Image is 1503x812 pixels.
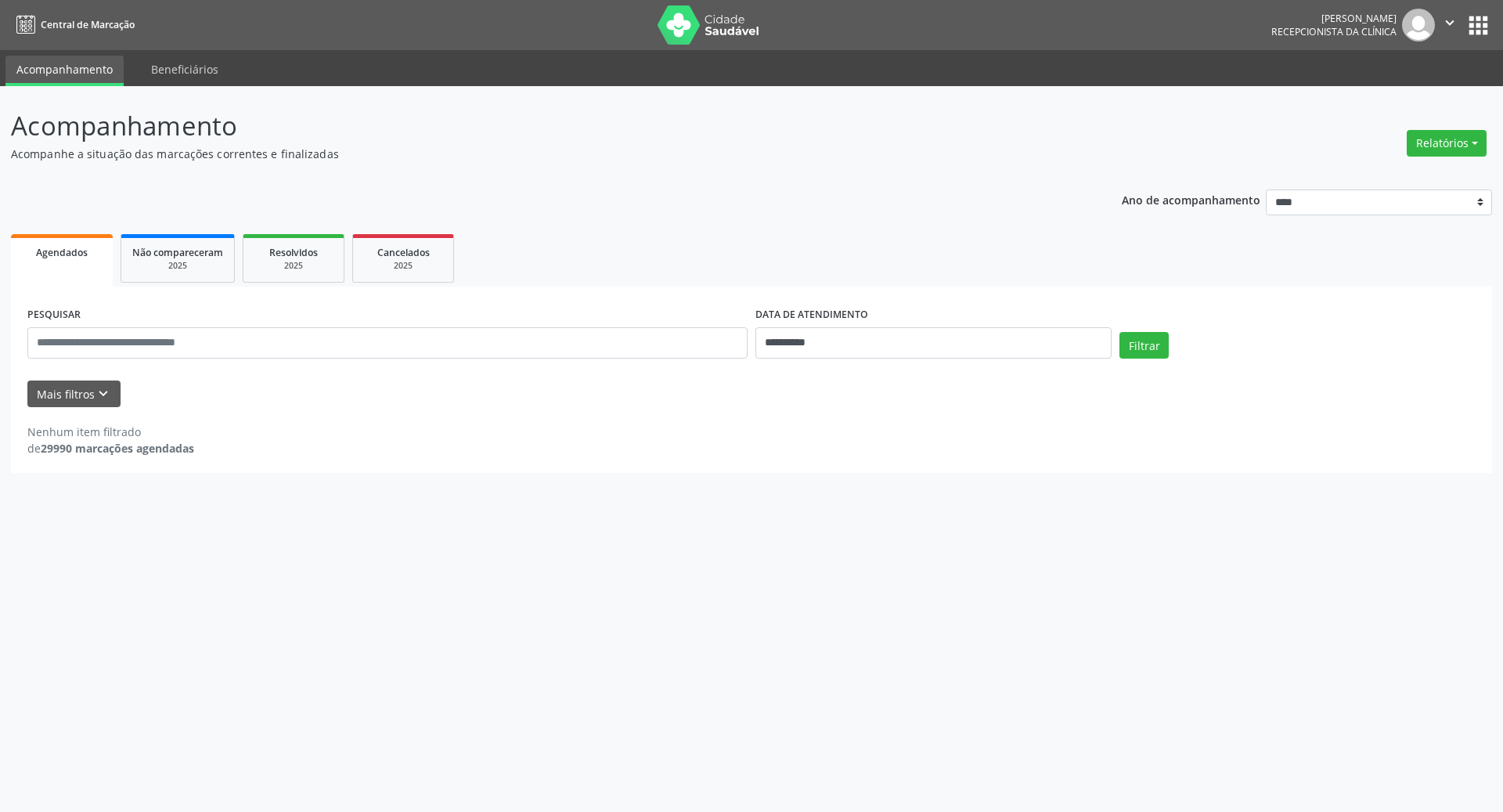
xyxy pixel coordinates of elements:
i:  [1441,14,1458,31]
i: keyboard_arrow_down [95,385,112,402]
a: Central de Marcação [11,12,135,38]
strong: 29990 marcações agendadas [41,441,194,456]
a: Beneficiários [140,56,229,83]
div: 2025 [132,260,223,272]
button: Relatórios [1407,130,1487,157]
img: img [1402,9,1435,42]
span: Recepcionista da clínica [1271,25,1397,38]
div: de [27,440,194,457]
button: Filtrar [1119,332,1169,359]
label: PESQUISAR [27,303,81,327]
span: Cancelados [377,246,430,259]
span: Central de Marcação [41,18,135,31]
a: Acompanhamento [5,56,124,86]
p: Ano de acompanhamento [1122,189,1260,209]
span: Não compareceram [132,246,223,259]
span: Resolvidos [269,246,318,259]
button: Mais filtroskeyboard_arrow_down [27,381,121,408]
div: [PERSON_NAME] [1271,12,1397,25]
div: 2025 [364,260,442,272]
p: Acompanhamento [11,106,1047,146]
button:  [1435,9,1465,42]
button: apps [1465,12,1492,39]
label: DATA DE ATENDIMENTO [755,303,868,327]
span: Agendados [36,246,88,259]
div: Nenhum item filtrado [27,424,194,440]
p: Acompanhe a situação das marcações correntes e finalizadas [11,146,1047,162]
div: 2025 [254,260,333,272]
